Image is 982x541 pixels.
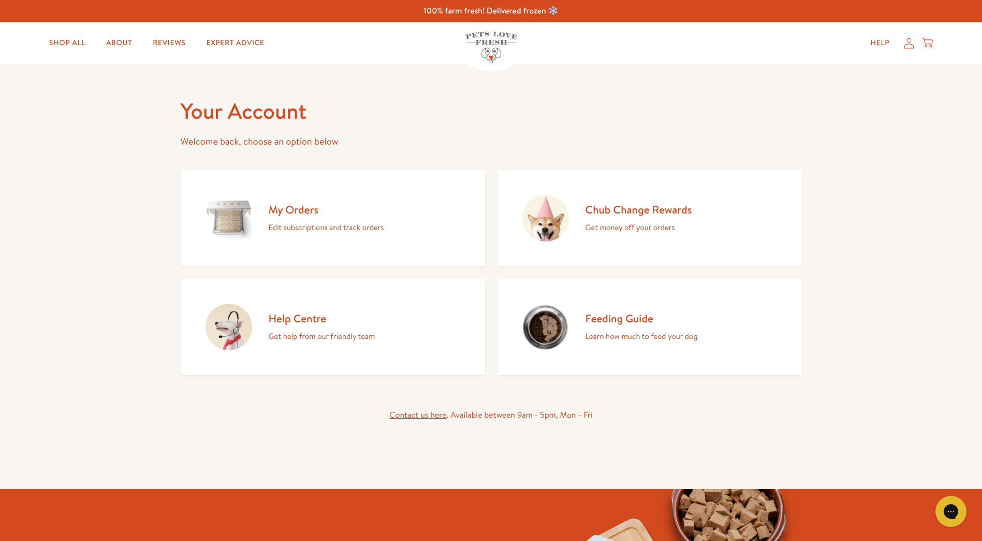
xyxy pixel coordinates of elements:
a: Contact us here [389,409,446,421]
p: Get help from our friendly team [269,330,375,343]
a: Chub Change Rewards Get money off your orders [497,170,802,266]
a: Help Centre Get help from our friendly team [181,279,485,375]
h2: Chub Change Rewards [585,203,692,217]
h2: Feeding Guide [585,311,698,325]
a: Reviews [144,33,194,53]
div: . Available between 9am - 5pm, Mon - Fri [181,408,802,422]
h2: My Orders [269,203,384,217]
a: Help [862,33,898,53]
img: Pets Love Fresh [465,32,517,63]
h2: Help Centre [269,311,375,325]
iframe: Gorgias live chat messenger [930,492,972,531]
p: Get money off your orders [585,221,692,234]
a: Feeding Guide Learn how much to feed your dog [497,279,802,375]
h1: Your Account [181,97,802,125]
a: About [98,33,140,53]
a: Expert Advice [198,33,273,53]
p: Learn how much to feed your dog [585,330,698,343]
p: Edit subscriptions and track orders [269,221,384,234]
a: My Orders Edit subscriptions and track orders [181,170,485,266]
p: Welcome back, choose an option below [181,134,802,150]
a: Shop All [41,33,94,53]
